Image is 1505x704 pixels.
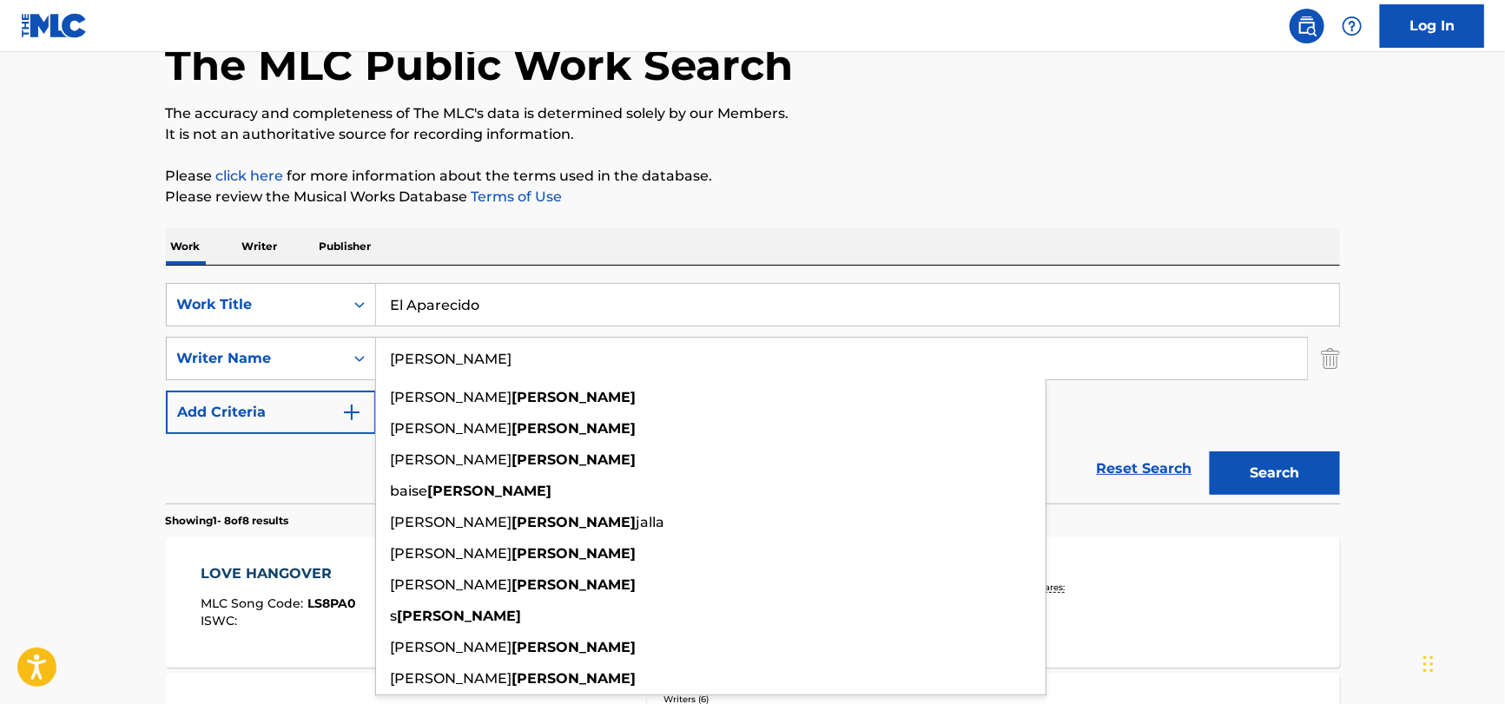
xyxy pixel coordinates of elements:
[341,402,362,423] img: 9d2ae6d4665cec9f34b9.svg
[201,563,356,584] div: LOVE HANGOVER
[166,187,1340,207] p: Please review the Musical Works Database
[314,228,377,265] p: Publisher
[166,513,289,529] p: Showing 1 - 8 of 8 results
[1321,337,1340,380] img: Delete Criterion
[391,670,512,687] span: [PERSON_NAME]
[391,639,512,655] span: [PERSON_NAME]
[391,451,512,468] span: [PERSON_NAME]
[201,595,307,611] span: MLC Song Code :
[201,613,241,628] span: ISWC :
[391,545,512,562] span: [PERSON_NAME]
[166,39,794,91] h1: The MLC Public Work Search
[1088,450,1201,488] a: Reset Search
[637,514,665,530] span: jalla
[1290,9,1324,43] a: Public Search
[1418,621,1505,704] iframe: Chat Widget
[428,483,552,499] strong: [PERSON_NAME]
[512,639,637,655] strong: [PERSON_NAME]
[391,483,428,499] span: baise
[512,420,637,437] strong: [PERSON_NAME]
[1423,638,1434,690] div: Drag
[512,389,637,405] strong: [PERSON_NAME]
[391,576,512,593] span: [PERSON_NAME]
[237,228,283,265] p: Writer
[166,537,1340,668] a: LOVE HANGOVERMLC Song Code:LS8PA0ISWC:Writers (4)[PERSON_NAME], [PERSON_NAME], [PERSON_NAME], [PE...
[391,608,398,624] span: s
[391,420,512,437] span: [PERSON_NAME]
[512,514,637,530] strong: [PERSON_NAME]
[391,514,512,530] span: [PERSON_NAME]
[177,294,333,315] div: Work Title
[166,103,1340,124] p: The accuracy and completeness of The MLC's data is determined solely by our Members.
[1297,16,1317,36] img: search
[512,576,637,593] strong: [PERSON_NAME]
[177,348,333,369] div: Writer Name
[166,228,206,265] p: Work
[1380,4,1484,48] a: Log In
[468,188,563,205] a: Terms of Use
[512,545,637,562] strong: [PERSON_NAME]
[166,391,376,434] button: Add Criteria
[391,389,512,405] span: [PERSON_NAME]
[512,451,637,468] strong: [PERSON_NAME]
[1342,16,1363,36] img: help
[512,670,637,687] strong: [PERSON_NAME]
[1210,451,1340,495] button: Search
[1335,9,1370,43] div: Help
[398,608,522,624] strong: [PERSON_NAME]
[166,166,1340,187] p: Please for more information about the terms used in the database.
[216,168,284,184] a: click here
[166,124,1340,145] p: It is not an authoritative source for recording information.
[21,13,88,38] img: MLC Logo
[307,595,356,611] span: LS8PA0
[166,283,1340,503] form: Search Form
